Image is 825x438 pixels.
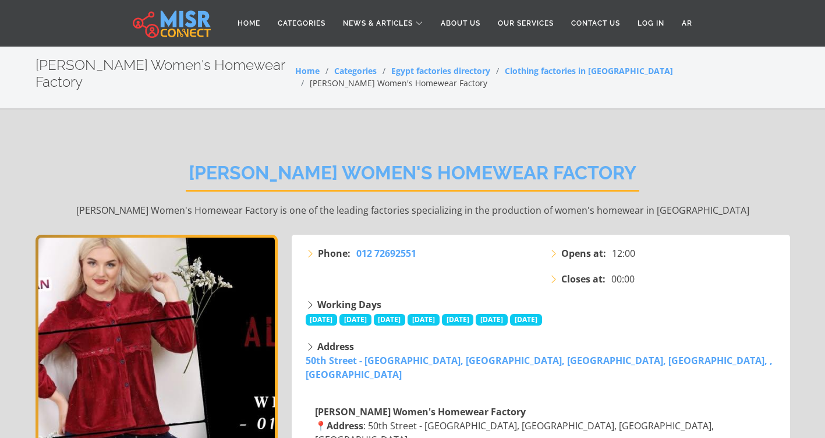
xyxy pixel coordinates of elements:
[306,354,773,381] a: 50th Street - [GEOGRAPHIC_DATA], [GEOGRAPHIC_DATA], [GEOGRAPHIC_DATA], [GEOGRAPHIC_DATA], , [GEOG...
[611,272,635,286] span: 00:00
[673,12,701,34] a: AR
[432,12,489,34] a: About Us
[629,12,673,34] a: Log in
[408,314,440,326] span: [DATE]
[229,12,269,34] a: Home
[489,12,562,34] a: Our Services
[562,12,629,34] a: Contact Us
[317,298,381,311] strong: Working Days
[36,203,790,217] p: [PERSON_NAME] Women's Homewear Factory is one of the leading factories specializing in the produc...
[315,405,526,418] strong: [PERSON_NAME] Women's Homewear Factory
[36,57,296,91] h2: [PERSON_NAME] Women's Homewear Factory
[561,272,606,286] strong: Closes at:
[343,18,413,29] span: News & Articles
[356,246,416,260] a: 012 72692551
[510,314,542,326] span: [DATE]
[269,12,334,34] a: Categories
[561,246,606,260] strong: Opens at:
[334,12,432,34] a: News & Articles
[339,314,371,326] span: [DATE]
[327,419,363,432] strong: Address
[476,314,508,326] span: [DATE]
[318,246,350,260] strong: Phone:
[356,247,416,260] span: 012 72692551
[295,65,320,76] a: Home
[505,65,673,76] a: Clothing factories in [GEOGRAPHIC_DATA]
[612,246,635,260] span: 12:00
[391,65,490,76] a: Egypt factories directory
[442,314,474,326] span: [DATE]
[374,314,406,326] span: [DATE]
[317,340,354,353] strong: Address
[295,77,487,89] li: [PERSON_NAME] Women's Homewear Factory
[306,314,338,326] span: [DATE]
[186,162,639,192] h2: [PERSON_NAME] Women's Homewear Factory
[334,65,377,76] a: Categories
[133,9,211,38] img: main.misr_connect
